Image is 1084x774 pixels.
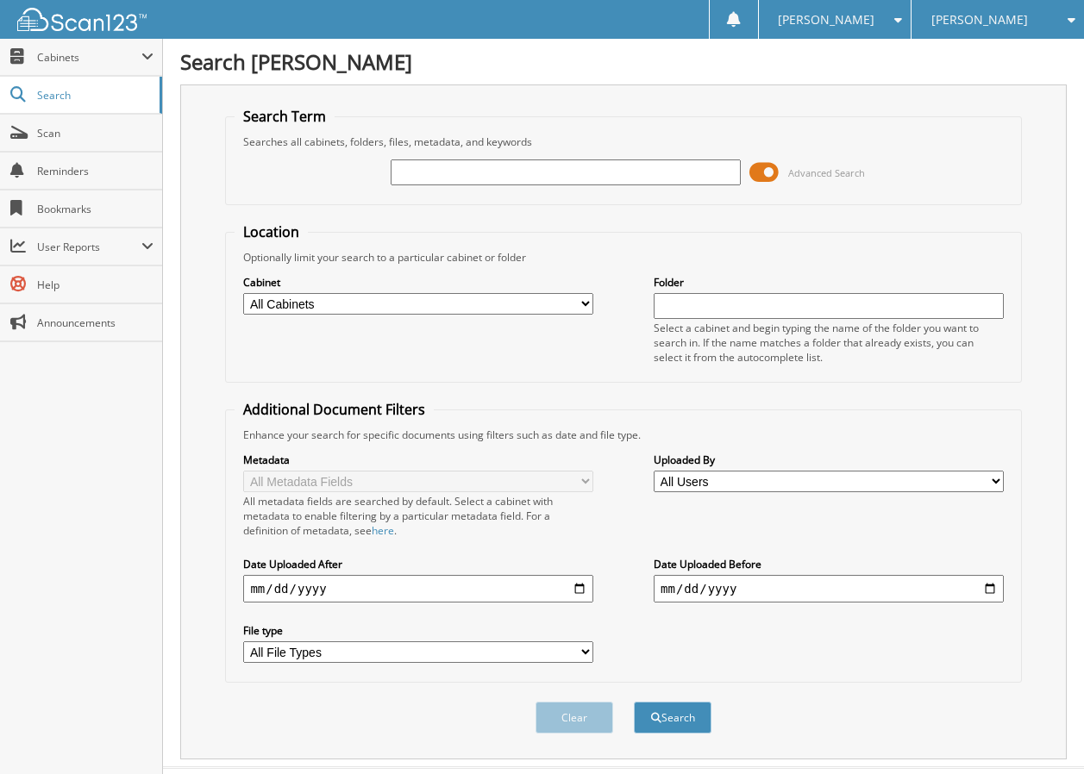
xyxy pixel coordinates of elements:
[654,575,1004,602] input: end
[37,315,154,330] span: Announcements
[235,107,335,126] legend: Search Term
[37,126,154,140] span: Scan
[654,275,1004,290] label: Folder
[372,523,394,538] a: here
[180,47,1067,76] h1: Search [PERSON_NAME]
[37,240,141,254] span: User Reports
[37,50,141,65] span: Cabinets
[235,134,1012,149] div: Searches all cabinets, folders, files, metadata, and keywords
[654,557,1004,571] label: Date Uploaded Before
[235,400,434,419] legend: Additional Document Filters
[243,575,593,602] input: start
[235,250,1012,265] div: Optionally limit your search to a particular cabinet or folder
[243,623,593,638] label: File type
[788,166,865,179] span: Advanced Search
[243,275,593,290] label: Cabinet
[931,15,1028,25] span: [PERSON_NAME]
[654,453,1004,467] label: Uploaded By
[654,321,1004,365] div: Select a cabinet and begin typing the name of the folder you want to search in. If the name match...
[235,428,1012,442] div: Enhance your search for specific documents using filters such as date and file type.
[37,202,154,216] span: Bookmarks
[37,278,154,292] span: Help
[778,15,874,25] span: [PERSON_NAME]
[17,8,147,31] img: scan123-logo-white.svg
[536,702,613,733] button: Clear
[37,164,154,178] span: Reminders
[243,453,593,467] label: Metadata
[634,702,711,733] button: Search
[243,494,593,538] div: All metadata fields are searched by default. Select a cabinet with metadata to enable filtering b...
[243,557,593,571] label: Date Uploaded After
[37,88,151,103] span: Search
[235,222,308,241] legend: Location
